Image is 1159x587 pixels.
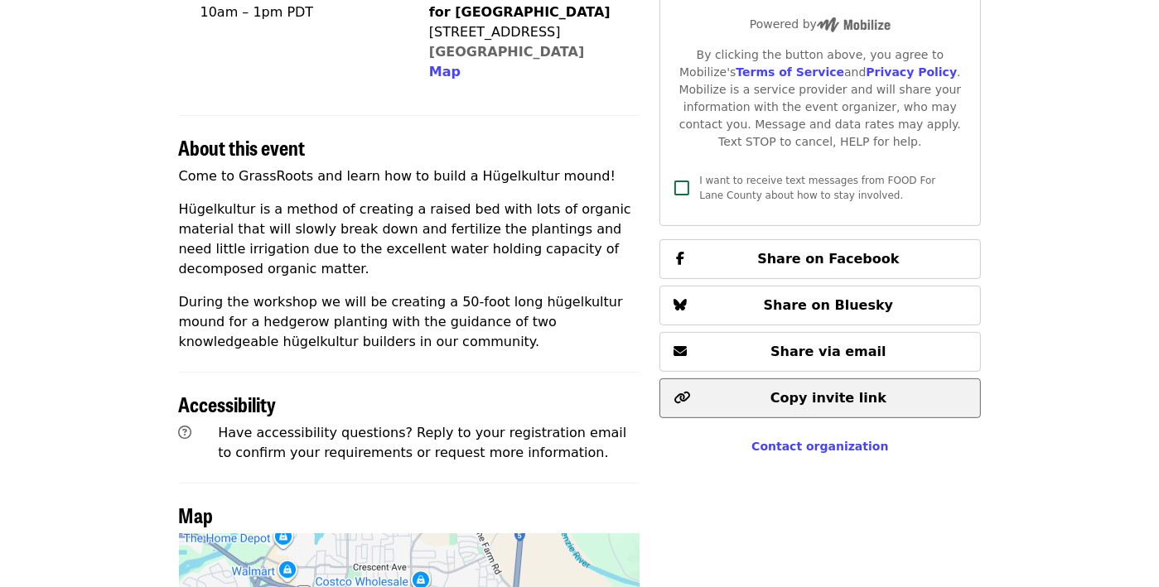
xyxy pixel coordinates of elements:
span: Accessibility [179,389,277,418]
p: Hügelkultur is a method of creating a raised bed with lots of organic material that will slowly b... [179,200,640,279]
button: Copy invite link [659,378,980,418]
div: 10am – 1pm PDT [200,2,314,22]
button: Map [429,62,461,82]
p: Come to GrassRoots and learn how to build a Hügelkultur mound! [179,166,640,186]
i: question-circle icon [179,425,192,440]
span: Map [179,500,214,529]
span: Powered by [750,17,891,31]
a: Terms of Service [736,65,844,79]
a: Contact organization [751,440,888,453]
button: Share on Facebook [659,239,980,279]
span: I want to receive text messages from FOOD For Lane County about how to stay involved. [699,175,935,201]
span: Share on Facebook [757,251,899,267]
span: Share via email [770,344,886,359]
span: About this event [179,132,306,161]
a: [GEOGRAPHIC_DATA] [429,44,584,60]
a: Privacy Policy [866,65,957,79]
p: During the workshop we will be creating a 50-foot long hügelkultur mound for a hedgerow planting ... [179,292,640,352]
span: Map [429,64,461,79]
img: Powered by Mobilize [817,17,891,32]
div: By clicking the button above, you agree to Mobilize's and . Mobilize is a service provider and wi... [674,46,966,151]
button: Share via email [659,332,980,372]
span: Have accessibility questions? Reply to your registration email to confirm your requirements or re... [218,425,626,460]
div: [STREET_ADDRESS] [429,22,626,42]
button: Share on Bluesky [659,286,980,325]
span: Share on Bluesky [764,297,894,313]
span: Copy invite link [770,390,886,406]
